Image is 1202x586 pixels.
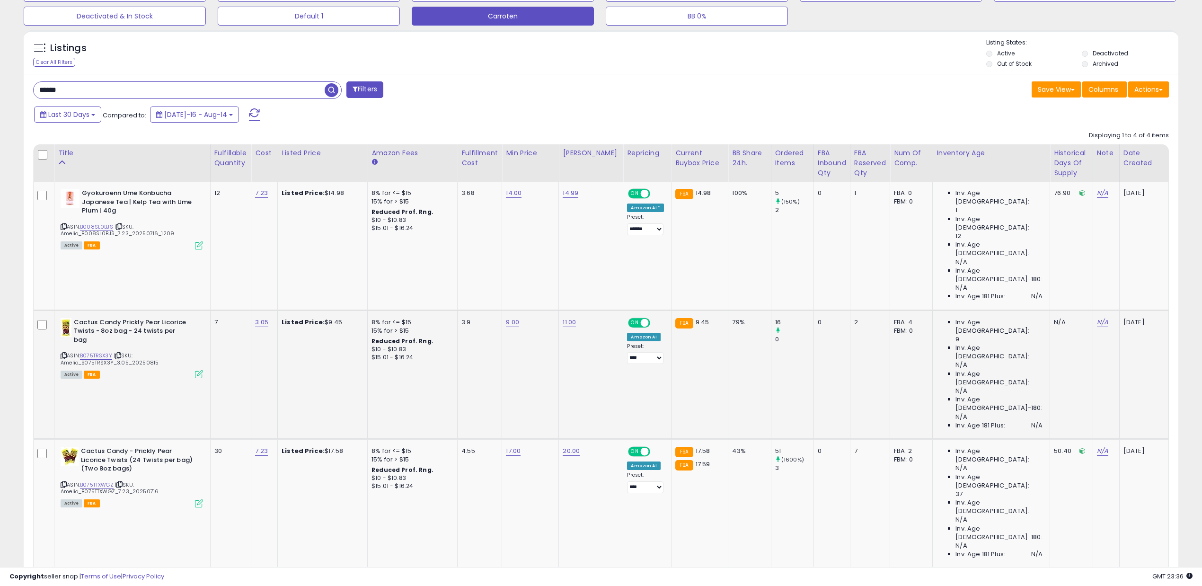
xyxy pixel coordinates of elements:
[282,189,360,197] div: $14.98
[1031,421,1043,430] span: N/A
[61,189,80,208] img: 31mnJFIZodL._SL40_.jpg
[986,38,1178,47] p: Listing States:
[732,148,767,168] div: BB Share 24h.
[61,318,71,337] img: 41R0jfCmJJL._SL40_.jpg
[1082,81,1127,98] button: Columns
[627,214,664,235] div: Preset:
[371,158,377,167] small: Amazon Fees.
[854,148,886,178] div: FBA Reserved Qty
[1089,131,1169,140] div: Displaying 1 to 4 of 4 items
[218,7,400,26] button: Default 1
[150,107,239,123] button: [DATE]-16 - Aug-14
[74,318,189,347] b: Cactus Candy Prickly Pear Licorice Twists - 8oz bag - 24 twists per bag
[371,482,450,490] div: $15.01 - $16.24
[894,447,925,455] div: FBA: 2
[61,241,82,249] span: All listings currently available for purchase on Amazon
[854,447,883,455] div: 7
[649,319,664,327] span: OFF
[34,107,101,123] button: Last 30 Days
[1093,60,1118,68] label: Archived
[955,387,967,395] span: N/A
[123,572,164,581] a: Privacy Policy
[1054,447,1086,455] div: 50.40
[84,499,100,507] span: FBA
[627,472,664,493] div: Preset:
[1032,81,1081,98] button: Save View
[371,466,433,474] b: Reduced Prof. Rng.
[937,148,1046,158] div: Inventory Age
[955,232,961,240] span: 12
[854,318,883,327] div: 2
[81,447,196,476] b: Cactus Candy - Prickly Pear Licorice Twists (24 Twists per bag) (Two 8oz bags)
[371,216,450,224] div: $10 - $10.83
[1093,49,1128,57] label: Deactivated
[675,148,724,168] div: Current Buybox Price
[955,189,1043,206] span: Inv. Age [DEMOGRAPHIC_DATA]:
[563,318,576,327] a: 11.00
[955,395,1043,412] span: Inv. Age [DEMOGRAPHIC_DATA]-180:
[775,148,810,168] div: Ordered Items
[80,223,113,231] a: B008SL0BJS
[80,352,112,360] a: B075TRSX3Y
[818,189,843,197] div: 0
[732,189,763,197] div: 100%
[461,318,495,327] div: 3.9
[371,447,450,455] div: 8% for <= $15
[818,447,843,455] div: 0
[412,7,594,26] button: Carroten
[955,550,1005,559] span: Inv. Age 181 Plus:
[775,464,813,472] div: 3
[50,42,87,55] h5: Listings
[164,110,227,119] span: [DATE]-16 - Aug-14
[818,148,846,178] div: FBA inbound Qty
[775,447,813,455] div: 51
[627,462,660,470] div: Amazon AI
[955,421,1005,430] span: Inv. Age 181 Plus:
[955,361,967,369] span: N/A
[781,456,804,463] small: (1600%)
[1097,188,1108,198] a: N/A
[9,572,164,581] div: seller snap | |
[955,542,967,550] span: N/A
[9,572,44,581] strong: Copyright
[81,572,121,581] a: Terms of Use
[775,335,813,344] div: 0
[955,284,967,292] span: N/A
[506,446,521,456] a: 17.00
[346,81,383,98] button: Filters
[1123,318,1161,327] div: [DATE]
[1031,292,1043,301] span: N/A
[1097,148,1115,158] div: Note
[282,318,360,327] div: $9.45
[371,354,450,362] div: $15.01 - $16.24
[1152,572,1193,581] span: 2025-09-14 23:36 GMT
[282,148,363,158] div: Listed Price
[61,481,159,495] span: | SKU: Amelio_B075TTXWGZ_7.23_20250716
[58,148,206,158] div: Title
[214,318,244,327] div: 7
[775,189,813,197] div: 5
[696,188,711,197] span: 14.98
[61,318,203,378] div: ASIN:
[61,352,159,366] span: | SKU: Amelio_B075TRSX3Y_3.05_20250815
[255,188,268,198] a: 7.23
[732,318,763,327] div: 79%
[955,473,1043,490] span: Inv. Age [DEMOGRAPHIC_DATA]:
[282,447,360,455] div: $17.58
[371,189,450,197] div: 8% for <= $15
[214,447,244,455] div: 30
[61,447,203,506] div: ASIN:
[955,490,963,498] span: 37
[214,189,244,197] div: 12
[371,197,450,206] div: 15% for > $15
[955,447,1043,464] span: Inv. Age [DEMOGRAPHIC_DATA]:
[255,446,268,456] a: 7.23
[255,318,268,327] a: 3.05
[955,524,1043,542] span: Inv. Age [DEMOGRAPHIC_DATA]-180:
[1128,81,1169,98] button: Actions
[282,446,325,455] b: Listed Price:
[33,58,75,67] div: Clear All Filters
[84,241,100,249] span: FBA
[506,318,519,327] a: 9.00
[1097,446,1108,456] a: N/A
